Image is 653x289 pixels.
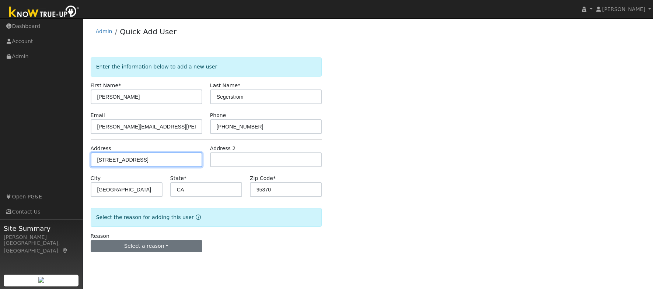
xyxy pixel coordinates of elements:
a: Admin [96,28,112,34]
label: First Name [91,82,121,89]
div: Enter the information below to add a new user [91,57,322,76]
button: Select a reason [91,240,202,253]
a: Quick Add User [120,27,177,36]
img: Know True-Up [6,4,83,21]
div: [PERSON_NAME] [4,233,79,241]
div: Select the reason for adding this user [91,208,322,227]
span: Required [184,175,186,181]
span: Site Summary [4,223,79,233]
span: Required [238,82,240,88]
a: Map [62,248,69,254]
label: City [91,175,101,182]
label: Reason [91,232,109,240]
label: Zip Code [250,175,276,182]
a: Reason for new user [194,214,201,220]
img: retrieve [38,277,44,283]
label: Address 2 [210,145,236,152]
label: Email [91,112,105,119]
span: Required [273,175,276,181]
label: Address [91,145,111,152]
span: [PERSON_NAME] [602,6,645,12]
label: State [170,175,186,182]
label: Phone [210,112,226,119]
div: [GEOGRAPHIC_DATA], [GEOGRAPHIC_DATA] [4,239,79,255]
label: Last Name [210,82,240,89]
span: Required [118,82,121,88]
